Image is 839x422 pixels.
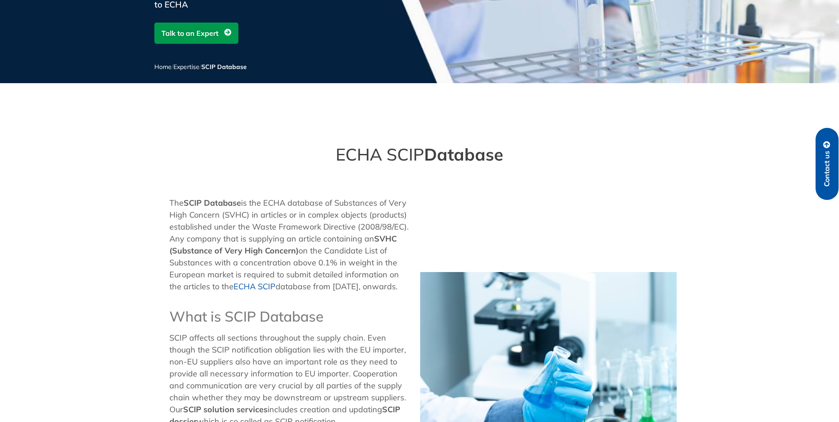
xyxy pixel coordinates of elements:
a: Expertise [173,63,199,71]
a: ECHA SCIP [234,281,276,292]
a: Contact us [816,128,839,200]
span: Database [424,144,503,165]
strong: SVHC (Substance of Very High Concern) [169,234,397,256]
strong: SCIP Database [184,198,241,208]
span: Contact us [823,151,831,187]
span: / / [154,63,247,71]
span: SCIP Database [201,63,247,71]
p: The is the ECHA database of Substances of Very High Concern (SVHC) in articles or in complex obje... [169,197,412,292]
a: Talk to an Expert [154,23,238,44]
h2: What is SCIP Database [169,308,412,325]
strong: SCIP solution services [183,404,268,414]
a: Home [154,63,172,71]
h2: ECHA SCIP [154,145,685,164]
span: Talk to an Expert [161,25,218,42]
